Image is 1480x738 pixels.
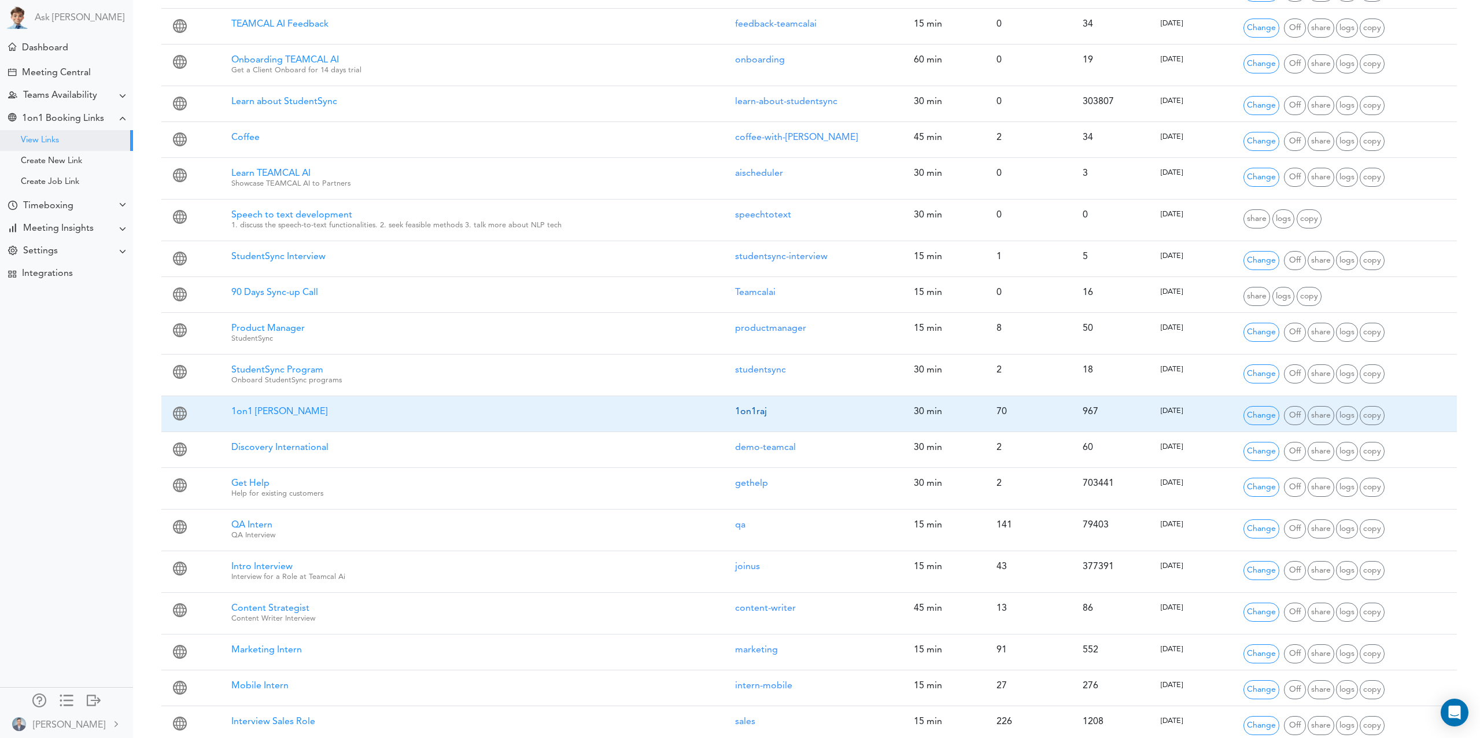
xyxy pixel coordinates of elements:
[1077,246,1143,268] div: 5
[991,49,1065,72] div: 0
[231,645,302,655] span: Marketing Intern
[173,368,187,382] span: 1:1 Meeting Link
[231,335,273,342] small: StudentSync
[1243,644,1279,663] span: Edit Link
[1272,287,1294,306] span: Meeting Details
[1336,54,1358,73] span: Meeting Details
[735,562,760,571] a: joinus
[735,604,796,613] a: content-writer
[231,288,318,297] span: 90 Days Sync-up Call
[231,366,323,375] span: StudentSync Program
[231,97,337,106] span: Learn about StudentSync
[1336,644,1358,663] span: Meeting Details
[173,58,187,72] span: 1:1 Meeting Link
[231,377,342,384] small: Onboard StudentSync programs
[1272,209,1294,228] span: Meeting Details
[231,615,315,622] small: Content Writer Interview
[1360,251,1385,270] span: Duplicate Link
[1077,514,1143,537] div: 79403
[173,327,187,341] span: 1:1 Meeting Link
[991,359,1065,382] div: 2
[173,255,187,269] span: 1:1 Meeting Link
[231,222,562,229] small: 1. discuss the speech-to-text functionalities. 2. seek feasible methods 3. talk more about NLP tech
[1308,716,1334,735] span: Share Link
[1284,680,1306,699] span: Turn Off Sharing
[1360,519,1385,538] span: Duplicate Link
[22,113,104,124] div: 1on1 Booking Links
[1336,561,1358,580] span: Meeting Details
[1155,359,1231,380] div: [DATE]
[231,252,326,261] span: StudentSync Interview
[1077,437,1143,459] div: 60
[22,268,73,279] div: Integrations
[991,282,1065,304] div: 0
[1284,603,1306,622] span: Turn Off Sharing
[908,437,979,459] div: 30 min
[1243,561,1279,580] span: Edit Link
[60,693,73,705] div: Show only icons
[22,43,68,54] div: Dashboard
[32,693,46,710] a: Manage Members and Externals
[1077,318,1143,340] div: 50
[23,201,73,212] div: Timeboxing
[1243,680,1279,699] span: Edit Link
[1243,251,1279,270] span: Edit Link
[35,13,124,24] a: Ask [PERSON_NAME]
[231,67,361,74] small: Get a Client Onboard for 14 days trial
[1336,168,1358,187] span: Meeting Details
[1284,168,1306,187] span: Turn Off Sharing
[735,479,768,488] a: gethelp
[1155,246,1231,267] div: [DATE]
[1336,519,1358,538] span: Meeting Details
[1308,406,1334,425] span: Share Link
[1308,442,1334,461] span: Share Link
[1077,597,1143,620] div: 86
[23,246,58,257] div: Settings
[33,718,105,732] div: [PERSON_NAME]
[908,91,979,113] div: 30 min
[735,407,767,416] a: 1on1raj
[1336,442,1358,461] span: Meeting Details
[1155,127,1231,147] div: [DATE]
[1336,478,1358,497] span: Meeting Details
[1308,251,1334,270] span: Share Link
[1077,127,1143,149] div: 34
[1336,251,1358,270] span: Meeting Details
[735,169,783,178] a: aischeduler
[1243,406,1279,425] span: Edit Link
[1155,204,1231,225] div: [DATE]
[231,443,329,452] span: Discovery International
[1284,132,1306,151] span: Turn Off Sharing
[991,246,1065,268] div: 1
[231,56,339,65] span: Onboarding TEAMCAL AI
[1155,675,1231,696] div: [DATE]
[908,246,979,268] div: 15 min
[231,20,329,29] span: TEAMCAL AI Feedback
[173,213,187,227] span: 1:1 Meeting Link
[991,473,1065,495] div: 2
[1308,603,1334,622] span: Share Link
[991,127,1065,149] div: 2
[12,717,26,731] img: BWv8PPf8N0ctf3JvtTlAAAAAASUVORK5CYII=
[991,318,1065,340] div: 8
[1077,401,1143,423] div: 967
[908,711,979,733] div: 15 min
[1360,323,1385,342] span: Duplicate Link
[908,675,979,698] div: 15 min
[991,163,1065,185] div: 0
[32,693,46,705] div: Manage Members and Externals
[1284,442,1306,461] span: Turn Off Sharing
[1297,287,1322,306] span: Duplicate Link
[735,252,828,261] a: studentsync-interview
[1360,680,1385,699] span: Duplicate Link
[991,437,1065,459] div: 2
[991,597,1065,620] div: 13
[1297,209,1322,228] span: Duplicate Link
[1336,716,1358,735] span: Meeting Details
[1077,204,1143,227] div: 0
[1336,406,1358,425] span: Meeting Details
[231,407,327,416] span: 1on1 [PERSON_NAME]
[1360,54,1385,73] span: Duplicate Link
[231,604,309,613] span: Content Strategist
[735,324,806,333] a: productmanager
